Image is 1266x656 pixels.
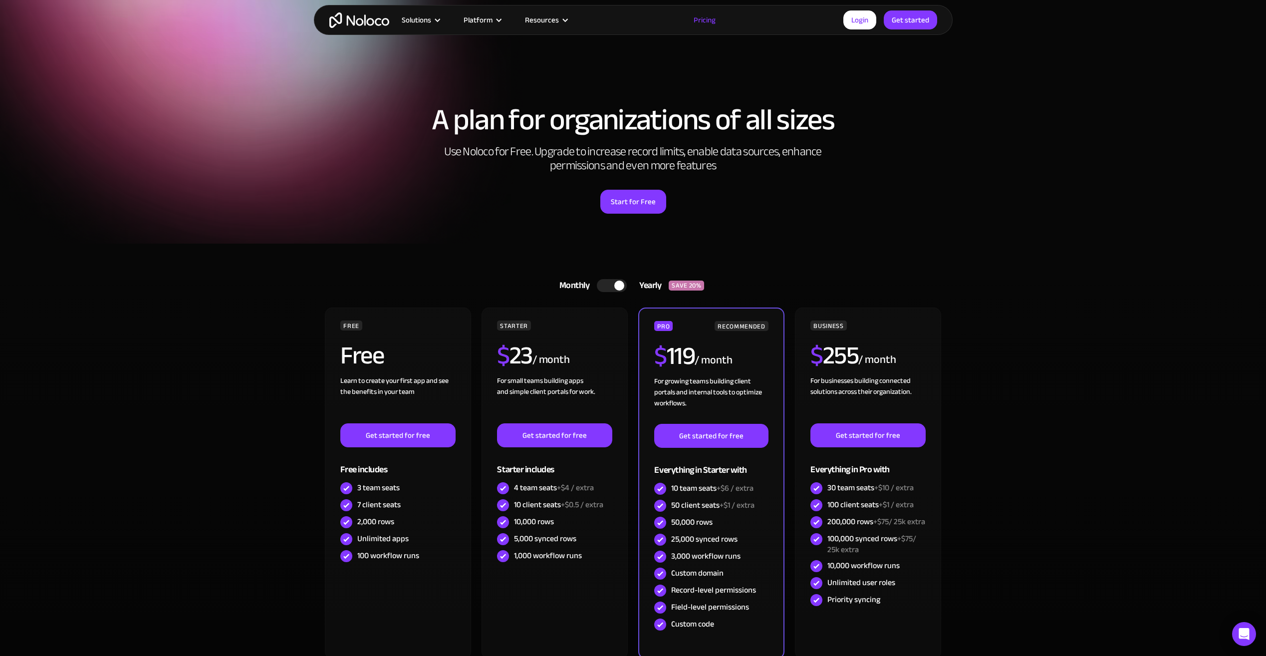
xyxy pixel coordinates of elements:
a: Get started for free [497,423,612,447]
div: Custom domain [671,568,724,579]
div: Yearly [627,278,669,293]
div: Open Intercom Messenger [1232,622,1256,646]
div: Record-level permissions [671,585,756,596]
div: 7 client seats [357,499,401,510]
h1: A plan for organizations of all sizes [324,105,943,135]
a: Start for Free [600,190,666,214]
span: +$4 / extra [557,480,594,495]
div: 10 client seats [514,499,603,510]
h2: 23 [497,343,532,368]
div: Monthly [547,278,597,293]
div: PRO [654,321,673,331]
div: Unlimited user roles [827,577,895,588]
div: / month [858,352,896,368]
a: Get started [884,10,937,29]
div: 30 team seats [827,482,914,493]
div: For growing teams building client portals and internal tools to optimize workflows. [654,376,768,424]
div: Everything in Starter with [654,448,768,480]
div: Custom code [671,619,714,630]
span: +$0.5 / extra [561,497,603,512]
div: Everything in Pro with [810,447,925,480]
div: Field-level permissions [671,602,749,613]
h2: 119 [654,343,695,368]
div: 50,000 rows [671,517,713,528]
div: 5,000 synced rows [514,533,576,544]
a: Get started for free [340,423,455,447]
div: SAVE 20% [669,281,704,291]
div: Starter includes [497,447,612,480]
div: BUSINESS [810,321,846,330]
div: RECOMMENDED [715,321,768,331]
span: +$10 / extra [874,480,914,495]
div: 3 team seats [357,482,400,493]
span: +$1 / extra [720,498,755,513]
div: / month [532,352,570,368]
h2: 255 [810,343,858,368]
div: 10,000 workflow runs [827,560,900,571]
span: +$75/ 25k extra [827,531,916,557]
div: STARTER [497,321,530,330]
div: Solutions [402,13,431,26]
div: For businesses building connected solutions across their organization. ‍ [810,375,925,423]
a: Login [843,10,876,29]
a: Get started for free [654,424,768,448]
div: 4 team seats [514,482,594,493]
span: +$75/ 25k extra [873,514,925,529]
div: 3,000 workflow runs [671,551,741,562]
h2: Use Noloco for Free. Upgrade to increase record limits, enable data sources, enhance permissions ... [434,145,833,173]
span: +$1 / extra [879,497,914,512]
div: 10,000 rows [514,516,554,527]
div: 25,000 synced rows [671,534,738,545]
div: Platform [464,13,493,26]
span: $ [810,332,823,379]
div: 50 client seats [671,500,755,511]
div: 100 workflow runs [357,550,419,561]
span: $ [497,332,509,379]
div: For small teams building apps and simple client portals for work. ‍ [497,375,612,423]
div: FREE [340,321,362,330]
div: Unlimited apps [357,533,409,544]
div: Platform [451,13,512,26]
div: 1,000 workflow runs [514,550,582,561]
a: home [329,12,389,28]
a: Get started for free [810,423,925,447]
div: 100,000 synced rows [827,533,925,555]
span: $ [654,332,667,379]
div: Solutions [389,13,451,26]
span: +$6 / extra [717,481,754,496]
div: 10 team seats [671,483,754,494]
h2: Free [340,343,384,368]
a: Pricing [681,13,728,26]
div: Free includes [340,447,455,480]
div: 2,000 rows [357,516,394,527]
div: Learn to create your first app and see the benefits in your team ‍ [340,375,455,423]
div: / month [695,352,732,368]
div: Resources [525,13,559,26]
div: 100 client seats [827,499,914,510]
div: 200,000 rows [827,516,925,527]
div: Resources [512,13,579,26]
div: Priority syncing [827,594,880,605]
